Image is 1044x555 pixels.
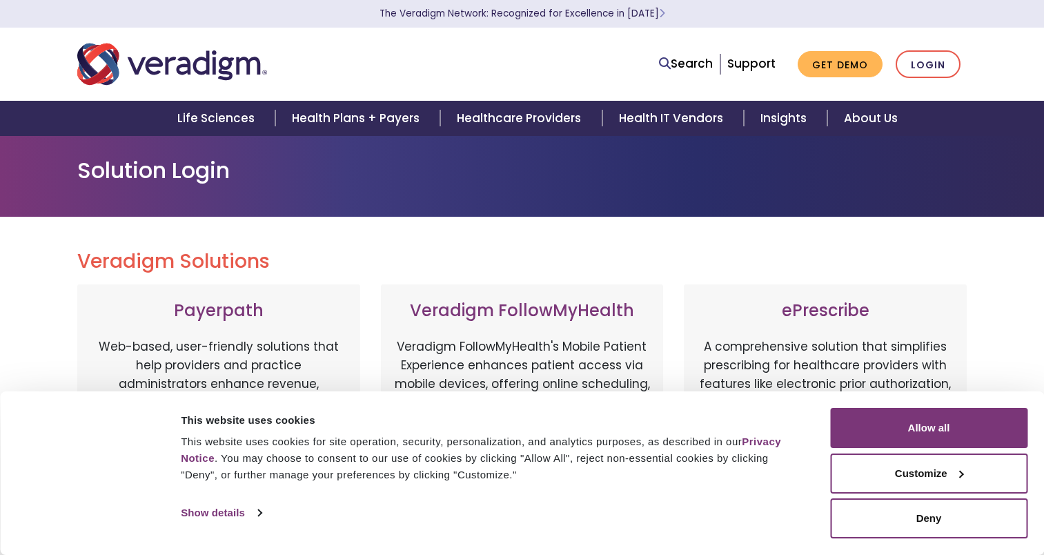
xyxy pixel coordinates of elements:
[181,412,799,429] div: This website uses cookies
[896,50,961,79] a: Login
[698,301,953,321] h3: ePrescribe
[181,503,261,523] a: Show details
[798,51,883,78] a: Get Demo
[181,434,799,483] div: This website uses cookies for site operation, security, personalization, and analytics purposes, ...
[744,101,827,136] a: Insights
[440,101,602,136] a: Healthcare Providers
[77,250,967,273] h2: Veradigm Solutions
[830,408,1027,448] button: Allow all
[827,101,914,136] a: About Us
[77,41,267,87] img: Veradigm logo
[659,7,665,20] span: Learn More
[659,55,713,73] a: Search
[698,338,953,483] p: A comprehensive solution that simplifies prescribing for healthcare providers with features like ...
[395,338,650,469] p: Veradigm FollowMyHealth's Mobile Patient Experience enhances patient access via mobile devices, o...
[77,157,967,184] h1: Solution Login
[380,7,665,20] a: The Veradigm Network: Recognized for Excellence in [DATE]Learn More
[727,55,776,72] a: Support
[91,301,346,321] h3: Payerpath
[602,101,744,136] a: Health IT Vendors
[275,101,440,136] a: Health Plans + Payers
[830,498,1027,538] button: Deny
[91,338,346,483] p: Web-based, user-friendly solutions that help providers and practice administrators enhance revenu...
[830,454,1027,494] button: Customize
[161,101,275,136] a: Life Sciences
[395,301,650,321] h3: Veradigm FollowMyHealth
